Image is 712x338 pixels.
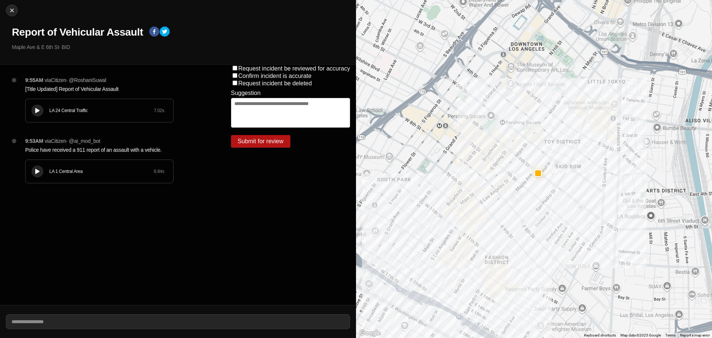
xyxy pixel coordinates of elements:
button: cancel [6,4,18,16]
p: 9:55AM [25,76,43,84]
button: facebook [149,26,159,38]
h1: Report of Vehicular Assault [12,26,143,39]
span: Map data ©2025 Google [620,333,661,337]
label: Request incident be reviewed for accuracy [238,65,350,72]
div: LA 24 Central Traffic [49,108,154,114]
label: Suggestion [231,90,261,96]
p: Police have received a 911 report of an assault with a vehicle. [25,146,201,154]
p: Maple Ave & E 6th St · BID [12,43,350,51]
p: [Title Updated] Report of Vehicular Assault [25,85,201,93]
button: Submit for review [231,135,290,148]
label: Request incident be deleted [238,80,312,86]
a: Report a map error [680,333,710,337]
label: Confirm incident is accurate [238,73,311,79]
button: twitter [159,26,170,38]
p: 9:53AM [25,137,43,145]
div: 6.84 s [154,168,164,174]
p: via Citizen · @ ai_mod_bot [44,137,100,145]
a: Terms (opens in new tab) [665,333,676,337]
img: Google [358,328,382,338]
img: cancel [8,7,16,14]
button: Keyboard shortcuts [584,333,616,338]
div: 7.02 s [154,108,164,114]
a: Open this area in Google Maps (opens a new window) [358,328,382,338]
div: LA 1 Central Area [49,168,154,174]
p: via Citizen · @ RoshaniSuwal [44,76,106,84]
